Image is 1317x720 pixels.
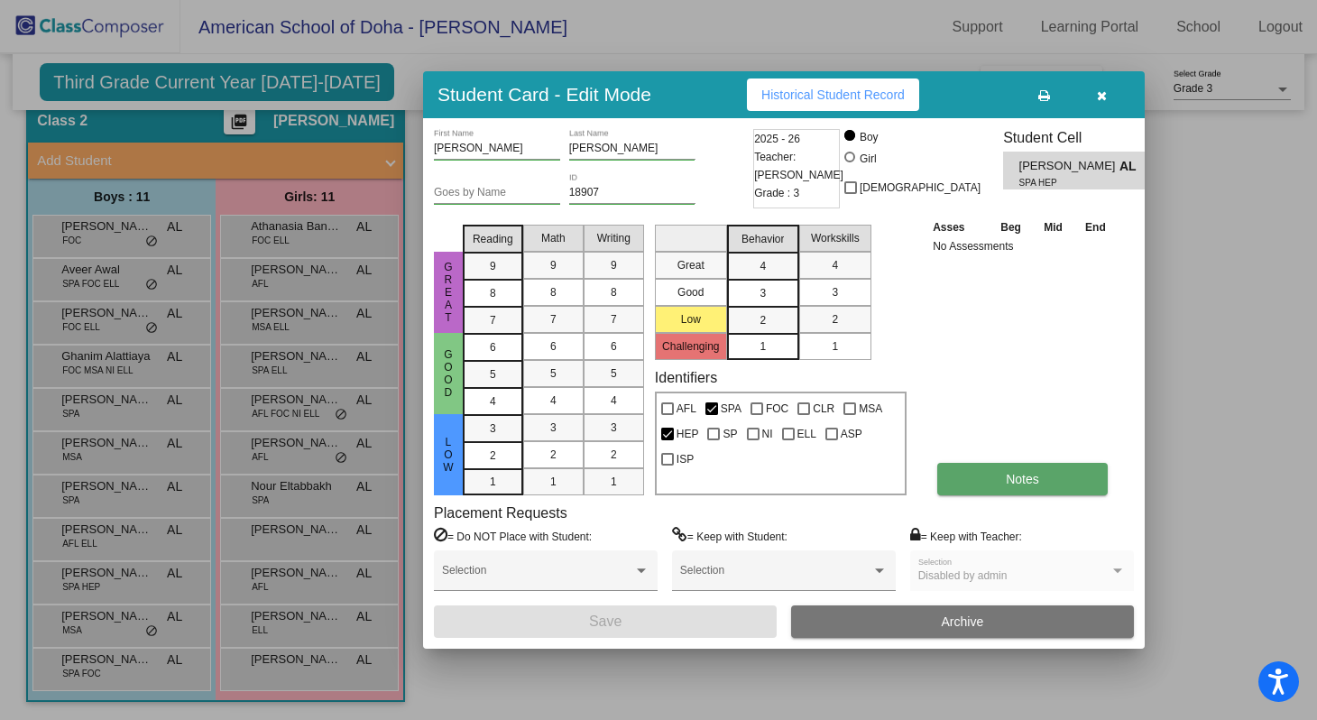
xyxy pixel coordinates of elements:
[832,284,838,300] span: 3
[437,83,651,106] h3: Student Card - Edit Mode
[841,423,862,445] span: ASP
[655,369,717,386] label: Identifiers
[761,88,905,102] span: Historical Student Record
[1019,176,1107,189] span: SPA HEP
[672,527,787,545] label: = Keep with Student:
[490,366,496,383] span: 5
[589,614,622,629] span: Save
[440,436,456,474] span: Low
[760,258,766,274] span: 4
[1033,217,1073,237] th: Mid
[754,148,843,184] span: Teacher: [PERSON_NAME]
[677,448,694,470] span: ISP
[611,338,617,355] span: 6
[490,339,496,355] span: 6
[928,217,989,237] th: Asses
[832,338,838,355] span: 1
[918,569,1008,582] span: Disabled by admin
[1019,157,1119,176] span: [PERSON_NAME]
[611,257,617,273] span: 9
[1073,217,1117,237] th: End
[597,230,631,246] span: Writing
[832,311,838,328] span: 2
[910,527,1022,545] label: = Keep with Teacher:
[942,614,984,629] span: Archive
[490,285,496,301] span: 8
[747,78,919,111] button: Historical Student Record
[760,285,766,301] span: 3
[811,230,860,246] span: Workskills
[434,527,592,545] label: = Do NOT Place with Student:
[473,231,513,247] span: Reading
[791,605,1134,638] button: Archive
[859,151,877,167] div: Girl
[440,261,456,324] span: Great
[677,423,699,445] span: HEP
[434,504,567,522] label: Placement Requests
[611,284,617,300] span: 8
[434,605,777,638] button: Save
[611,365,617,382] span: 5
[1003,129,1160,146] h3: Student Cell
[1119,157,1145,176] span: AL
[754,130,800,148] span: 2025 - 26
[1006,472,1039,486] span: Notes
[760,338,766,355] span: 1
[928,237,1118,255] td: No Assessments
[490,420,496,437] span: 3
[550,474,557,490] span: 1
[611,447,617,463] span: 2
[550,311,557,328] span: 7
[550,338,557,355] span: 6
[721,398,741,420] span: SPA
[490,312,496,328] span: 7
[760,312,766,328] span: 2
[860,177,981,198] span: [DEMOGRAPHIC_DATA]
[611,392,617,409] span: 4
[611,311,617,328] span: 7
[550,392,557,409] span: 4
[766,398,788,420] span: FOC
[550,447,557,463] span: 2
[550,284,557,300] span: 8
[440,348,456,399] span: Good
[550,257,557,273] span: 9
[550,420,557,436] span: 3
[611,420,617,436] span: 3
[832,257,838,273] span: 4
[762,423,773,445] span: NI
[741,231,784,247] span: Behavior
[859,398,882,420] span: MSA
[677,398,696,420] span: AFL
[723,423,737,445] span: SP
[611,474,617,490] span: 1
[541,230,566,246] span: Math
[569,187,695,199] input: Enter ID
[937,463,1108,495] button: Notes
[490,474,496,490] span: 1
[490,258,496,274] span: 9
[490,448,496,464] span: 2
[754,184,799,202] span: Grade : 3
[550,365,557,382] span: 5
[490,393,496,410] span: 4
[859,129,879,145] div: Boy
[813,398,834,420] span: CLR
[989,217,1032,237] th: Beg
[434,187,560,199] input: goes by name
[797,423,816,445] span: ELL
